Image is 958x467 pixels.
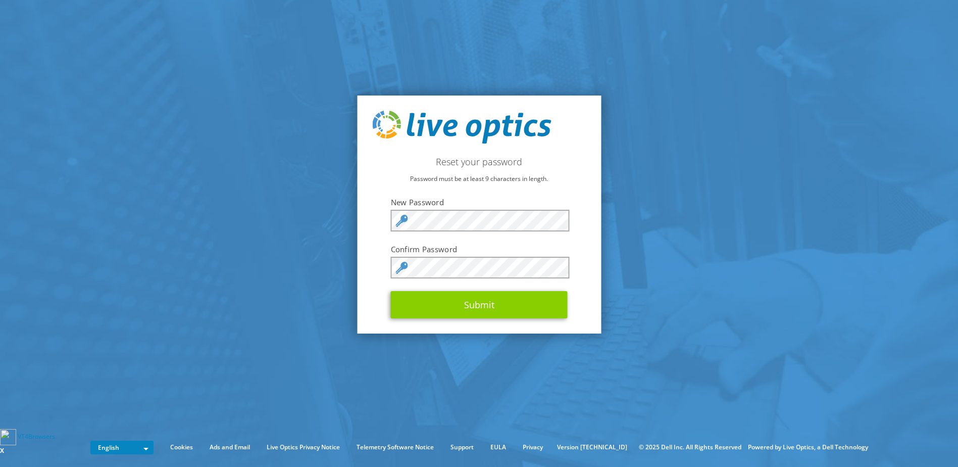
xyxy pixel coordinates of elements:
[748,442,868,453] li: Powered by Live Optics, a Dell Technology
[163,442,200,453] a: Cookies
[349,442,441,453] a: Telemetry Software Notice
[372,156,586,167] h2: Reset your password
[515,442,550,453] a: Privacy
[18,432,55,441] a: VT4Browsers
[552,262,565,274] keeper-lock: Open Keeper Popup
[483,442,514,453] a: EULA
[391,244,568,254] label: Confirm Password
[202,442,258,453] a: Ads and Email
[372,173,586,184] p: Password must be at least 9 characters in length.
[634,442,746,453] li: © 2025 Dell Inc. All Rights Reserved
[391,291,568,318] button: Submit
[443,442,481,453] a: Support
[391,197,568,207] label: New Password
[552,442,632,453] li: Version [TECHNICAL_ID]
[372,111,551,144] img: live_optics_svg.svg
[259,442,347,453] a: Live Optics Privacy Notice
